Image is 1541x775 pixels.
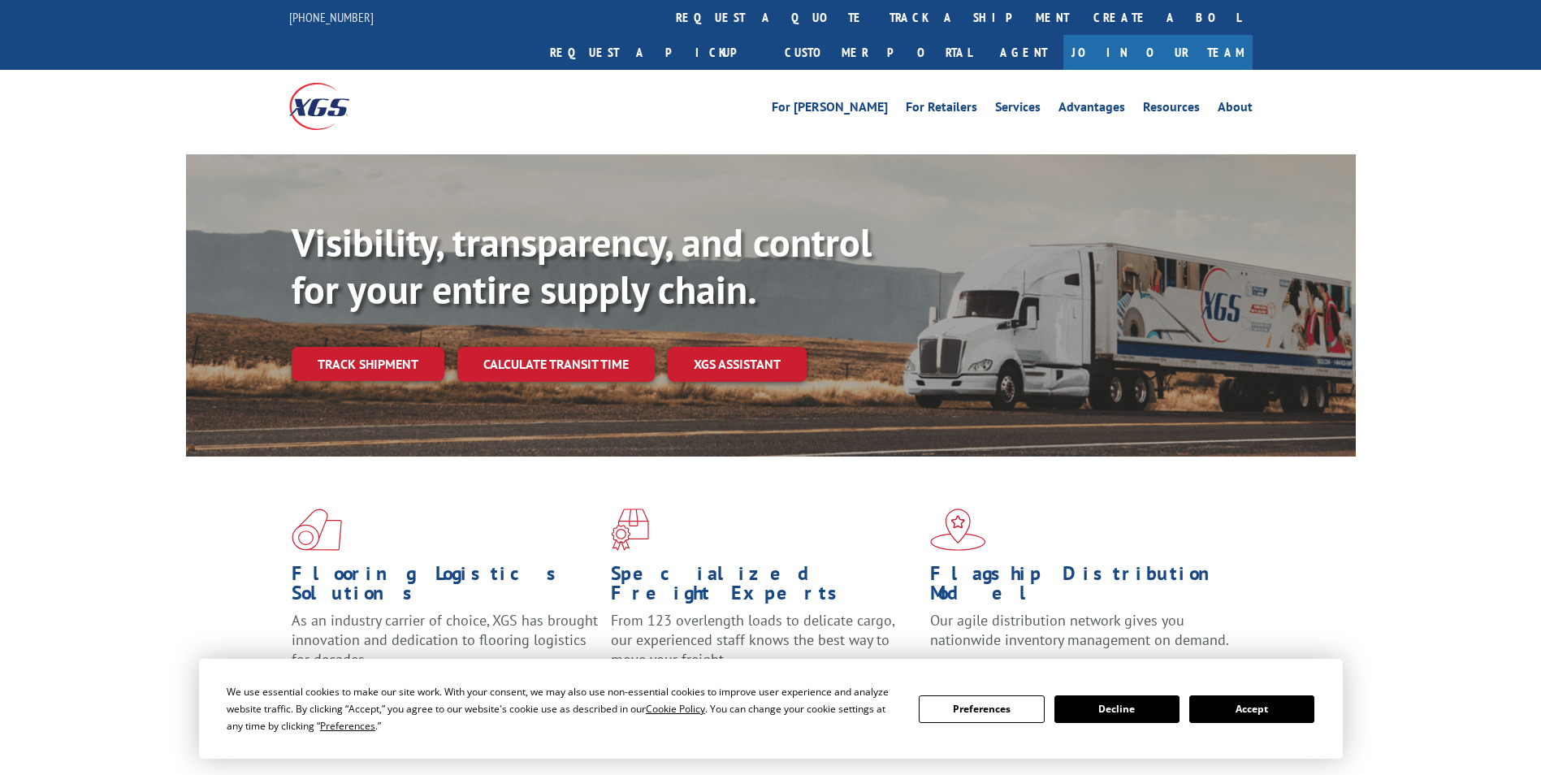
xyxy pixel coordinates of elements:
[772,101,888,119] a: For [PERSON_NAME]
[930,564,1237,611] h1: Flagship Distribution Model
[611,509,649,551] img: xgs-icon-focused-on-flooring-red
[906,101,977,119] a: For Retailers
[930,611,1229,649] span: Our agile distribution network gives you nationwide inventory management on demand.
[930,509,986,551] img: xgs-icon-flagship-distribution-model-red
[227,683,899,734] div: We use essential cookies to make our site work. With your consent, we may also use non-essential ...
[611,564,918,611] h1: Specialized Freight Experts
[919,695,1044,723] button: Preferences
[995,101,1041,119] a: Services
[199,659,1343,759] div: Cookie Consent Prompt
[1054,695,1180,723] button: Decline
[292,509,342,551] img: xgs-icon-total-supply-chain-intelligence-red
[1063,35,1253,70] a: Join Our Team
[646,702,705,716] span: Cookie Policy
[538,35,773,70] a: Request a pickup
[1058,101,1125,119] a: Advantages
[292,217,872,314] b: Visibility, transparency, and control for your entire supply chain.
[289,9,374,25] a: [PHONE_NUMBER]
[1189,695,1314,723] button: Accept
[1218,101,1253,119] a: About
[1143,101,1200,119] a: Resources
[292,347,444,381] a: Track shipment
[457,347,655,382] a: Calculate transit time
[773,35,984,70] a: Customer Portal
[320,719,375,733] span: Preferences
[668,347,807,382] a: XGS ASSISTANT
[984,35,1063,70] a: Agent
[292,611,598,669] span: As an industry carrier of choice, XGS has brought innovation and dedication to flooring logistics...
[292,564,599,611] h1: Flooring Logistics Solutions
[611,611,918,683] p: From 123 overlength loads to delicate cargo, our experienced staff knows the best way to move you...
